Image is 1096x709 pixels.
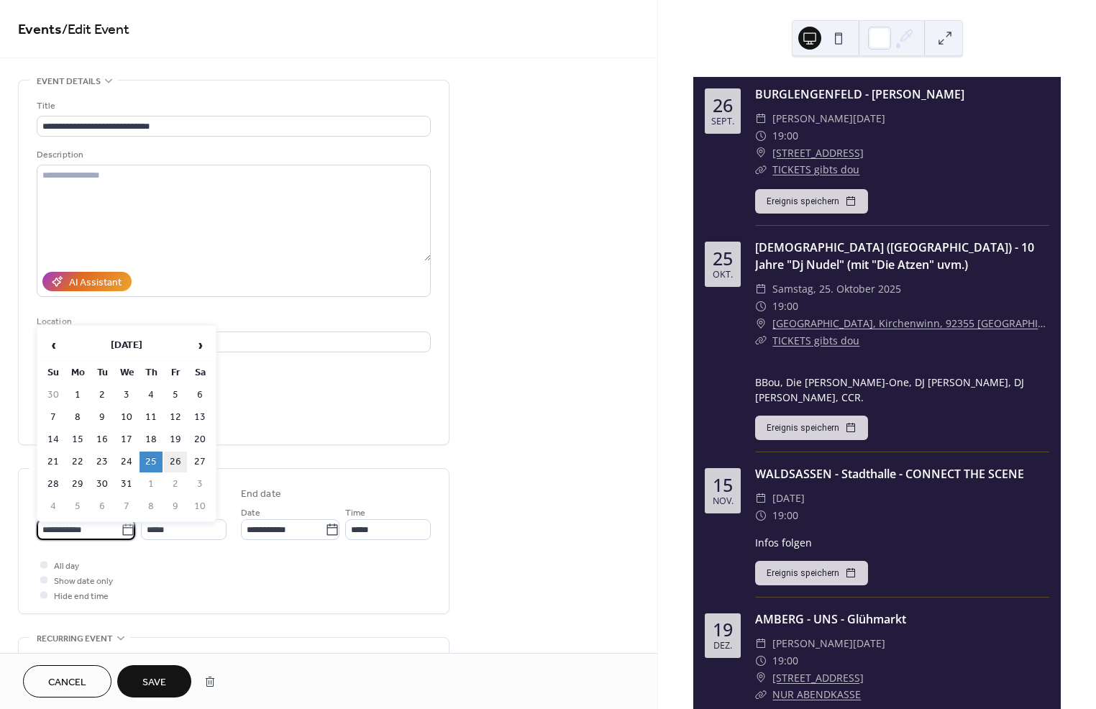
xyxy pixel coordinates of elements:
[241,487,281,502] div: End date
[755,298,767,315] div: ​
[140,452,163,472] td: 25
[42,407,65,428] td: 7
[54,589,109,604] span: Hide end time
[42,429,65,450] td: 14
[115,496,138,517] td: 7
[713,621,733,639] div: 19
[772,315,1049,332] a: [GEOGRAPHIC_DATA], Kirchenwinn, 92355 [GEOGRAPHIC_DATA]
[66,330,187,361] th: [DATE]
[164,452,187,472] td: 26
[140,496,163,517] td: 8
[188,407,211,428] td: 13
[772,507,798,524] span: 19:00
[42,474,65,495] td: 28
[91,496,114,517] td: 6
[755,86,964,102] a: BURGLENGENFELD - [PERSON_NAME]
[42,331,64,360] span: ‹
[755,635,767,652] div: ​
[755,669,767,687] div: ​
[62,16,129,44] span: / Edit Event
[115,452,138,472] td: 24
[241,506,260,521] span: Date
[140,362,163,383] th: Th
[772,110,885,127] span: [PERSON_NAME][DATE]
[91,407,114,428] td: 9
[48,675,86,690] span: Cancel
[91,385,114,406] td: 2
[755,465,1049,482] div: WALDSASSEN - Stadthalle - CONNECT THE SCENE
[772,298,798,315] span: 19:00
[713,476,733,494] div: 15
[772,635,885,652] span: [PERSON_NAME][DATE]
[66,429,89,450] td: 15
[66,385,89,406] td: 1
[188,385,211,406] td: 6
[188,474,211,495] td: 3
[140,474,163,495] td: 1
[711,117,734,127] div: Sept.
[189,331,211,360] span: ›
[42,385,65,406] td: 30
[37,631,113,646] span: Recurring event
[755,332,767,349] div: ​
[772,280,901,298] span: Samstag, 25. Oktober 2025
[54,574,113,589] span: Show date only
[37,99,428,114] div: Title
[772,145,864,162] a: [STREET_ADDRESS]
[772,127,798,145] span: 19:00
[140,385,163,406] td: 4
[713,641,732,651] div: Dez.
[117,665,191,697] button: Save
[115,385,138,406] td: 3
[37,147,428,163] div: Description
[772,687,861,701] a: NUR ABENDKASSE
[755,561,868,585] button: Ereignis speichern
[140,429,163,450] td: 18
[188,496,211,517] td: 10
[755,161,767,178] div: ​
[755,652,767,669] div: ​
[713,96,733,114] div: 26
[188,362,211,383] th: Sa
[66,452,89,472] td: 22
[755,145,767,162] div: ​
[164,385,187,406] td: 5
[755,110,767,127] div: ​
[37,74,101,89] span: Event details
[140,407,163,428] td: 11
[164,407,187,428] td: 12
[345,506,365,521] span: Time
[188,452,211,472] td: 27
[772,652,798,669] span: 19:00
[18,16,62,44] a: Events
[755,127,767,145] div: ​
[164,429,187,450] td: 19
[755,239,1034,273] a: [DEMOGRAPHIC_DATA] ([GEOGRAPHIC_DATA]) - 10 Jahre "Dj Nudel" (mit "Die Atzen" uvm.)
[66,474,89,495] td: 29
[755,280,767,298] div: ​
[755,535,1049,550] div: Infos folgen
[42,496,65,517] td: 4
[91,429,114,450] td: 16
[115,362,138,383] th: We
[755,686,767,703] div: ​
[755,416,868,440] button: Ereignis speichern
[91,362,114,383] th: Tu
[23,665,111,697] button: Cancel
[772,334,859,347] a: TICKETS gibts dou
[115,407,138,428] td: 10
[755,507,767,524] div: ​
[164,362,187,383] th: Fr
[755,360,1049,405] div: BBou, Die [PERSON_NAME]-One, DJ [PERSON_NAME], DJ [PERSON_NAME], CCR.
[66,407,89,428] td: 8
[164,474,187,495] td: 2
[755,611,906,627] a: AMBERG - UNS - Glühmarkt
[91,452,114,472] td: 23
[91,474,114,495] td: 30
[115,474,138,495] td: 31
[164,496,187,517] td: 9
[772,669,864,687] a: [STREET_ADDRESS]
[713,497,734,506] div: Nov.
[66,362,89,383] th: Mo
